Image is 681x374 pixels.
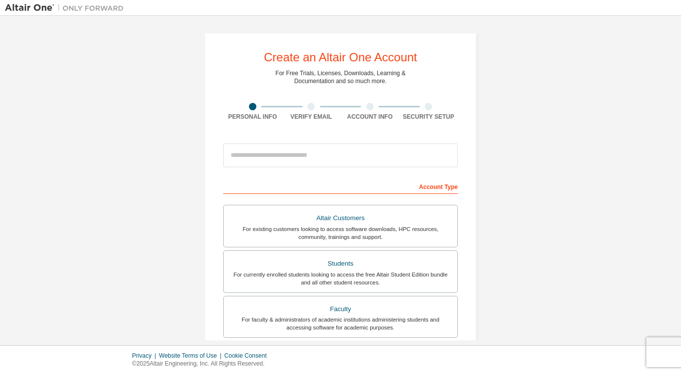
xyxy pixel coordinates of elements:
[340,113,399,121] div: Account Info
[230,316,451,331] div: For faculty & administrators of academic institutions administering students and accessing softwa...
[224,352,272,360] div: Cookie Consent
[282,113,341,121] div: Verify Email
[264,51,417,63] div: Create an Altair One Account
[230,302,451,316] div: Faculty
[132,360,273,368] p: © 2025 Altair Engineering, Inc. All Rights Reserved.
[399,113,458,121] div: Security Setup
[223,113,282,121] div: Personal Info
[230,211,451,225] div: Altair Customers
[230,257,451,271] div: Students
[5,3,129,13] img: Altair One
[276,69,406,85] div: For Free Trials, Licenses, Downloads, Learning & Documentation and so much more.
[230,271,451,286] div: For currently enrolled students looking to access the free Altair Student Edition bundle and all ...
[132,352,159,360] div: Privacy
[223,178,458,194] div: Account Type
[159,352,224,360] div: Website Terms of Use
[230,225,451,241] div: For existing customers looking to access software downloads, HPC resources, community, trainings ...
